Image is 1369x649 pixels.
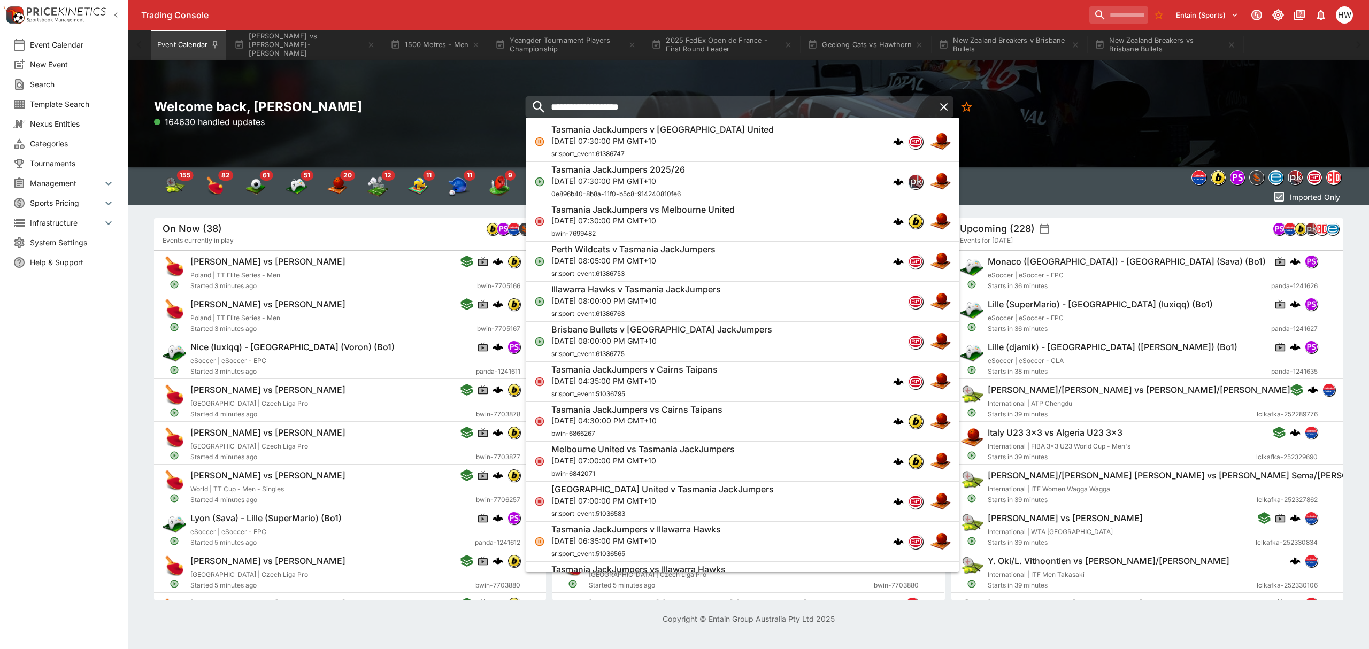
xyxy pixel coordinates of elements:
[1308,384,1318,395] img: logo-cerberus.svg
[1305,427,1317,438] img: lclkafka.png
[1305,298,1317,310] img: pandascore.png
[1247,5,1266,25] button: Connected to PK
[301,170,313,181] span: 51
[27,7,106,16] img: PriceKinetics
[1290,191,1340,203] p: Imported Only
[154,167,723,205] div: Event type filters
[1323,384,1335,396] img: lclkafka.png
[218,170,233,181] span: 82
[893,456,904,467] img: logo-cerberus.svg
[929,331,951,352] img: basketball.png
[340,170,355,181] span: 20
[1256,452,1318,462] span: lclkafka-252329690
[534,336,545,347] svg: Open
[190,271,280,279] span: Poland | TT Elite Series - Men
[493,256,503,267] img: logo-cerberus.svg
[286,175,307,197] div: Esports
[893,176,904,187] img: logo-cerberus.svg
[551,295,721,306] p: [DATE] 08:00:00 PM GMT+10
[1249,170,1264,185] div: sportingsolutions
[1230,171,1244,184] img: pandascore.png
[551,175,685,187] p: [DATE] 07:30:00 PM GMT+10
[1088,30,1242,60] button: New Zealand Breakers vs Brisbane Bullets
[476,495,520,505] span: bwin-7706257
[967,365,976,375] svg: Open
[1288,171,1302,184] img: pricekinetics.png
[551,284,721,295] h6: Illawarra Hawks v Tasmania JackJumpers
[645,30,799,60] button: 2025 FedEx Open de France - First Round Leader
[1271,323,1318,334] span: panda-1241627
[1269,171,1283,184] img: betradar.png
[30,177,102,189] span: Management
[508,256,520,267] img: bwin.png
[497,223,509,235] img: pandascore.png
[929,291,951,312] img: basketball.png
[929,571,951,592] img: basketball.png
[908,214,923,229] div: bwin
[960,255,983,279] img: esports.png
[929,411,951,432] img: basketball.png
[551,310,625,318] span: sr:sport_event:61386763
[286,175,307,197] img: esports
[508,223,520,235] img: lclkafka.png
[893,256,904,267] img: logo-cerberus.svg
[551,364,718,375] h6: Tasmania JackJumpers v Cairns Taipans
[988,513,1143,524] h6: [PERSON_NAME] vs [PERSON_NAME]
[893,136,904,147] div: cerberus
[909,454,922,468] img: bwin.png
[1305,512,1317,524] img: lclkafka.png
[30,79,115,90] span: Search
[551,269,625,277] span: sr:sport_event:61386753
[551,150,625,158] span: sr:sport_event:61386747
[190,555,345,567] h6: [PERSON_NAME] vs [PERSON_NAME]
[475,580,520,591] span: bwin-7703880
[30,118,115,129] span: Nexus Entities
[228,30,382,60] button: [PERSON_NAME] vs [PERSON_NAME]-[PERSON_NAME]
[909,376,922,388] img: sportsradar.png
[326,175,348,197] div: Basketball
[1257,495,1318,505] span: lclkafka-252327862
[486,222,499,235] div: bwin
[909,296,922,307] img: sportsradar.png
[493,342,503,352] div: cerberus
[507,222,520,235] div: lclkafka
[1326,222,1339,235] div: betradar
[1316,222,1328,235] div: championdata
[906,598,918,609] img: lclkafka.png
[1290,598,1301,609] img: logo-cerberus.svg
[960,298,983,321] img: esports.png
[1290,342,1301,352] img: logo-cerberus.svg
[518,222,531,235] div: sportingsolutions
[1290,256,1301,267] div: cerberus
[929,451,951,472] img: basketball.png
[909,414,922,428] img: bwin.png
[1273,222,1286,235] div: pandascore
[960,554,983,578] img: tennis.png
[30,39,115,50] span: Event Calendar
[384,30,487,60] button: 1500 Metres - Men
[960,341,983,364] img: esports.png
[476,366,520,377] span: panda-1241611
[508,555,520,567] img: bwin.png
[448,175,470,197] img: baseball
[190,366,476,377] span: Started 3 minutes ago
[1039,223,1050,234] button: settings
[493,299,503,310] img: logo-cerberus.svg
[475,537,520,548] span: panda-1241612
[477,323,520,334] span: bwin-7705167
[1290,256,1301,267] img: logo-cerberus.svg
[1150,6,1167,24] button: No Bookmarks
[932,30,1086,60] button: New Zealand Breakers v Brisbane Bullets
[164,175,185,197] img: tennis
[1305,255,1318,268] div: pandascore
[30,138,115,149] span: Categories
[909,175,922,189] img: pricekinetics.png
[909,256,922,267] img: sportsradar.png
[1273,223,1285,235] img: pandascore.png
[164,175,185,197] div: Tennis
[190,281,477,291] span: Started 3 minutes ago
[1290,299,1301,310] img: logo-cerberus.svg
[908,174,923,189] div: pricekinetics
[326,175,348,197] img: basketball
[190,323,477,334] span: Started 3 minutes ago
